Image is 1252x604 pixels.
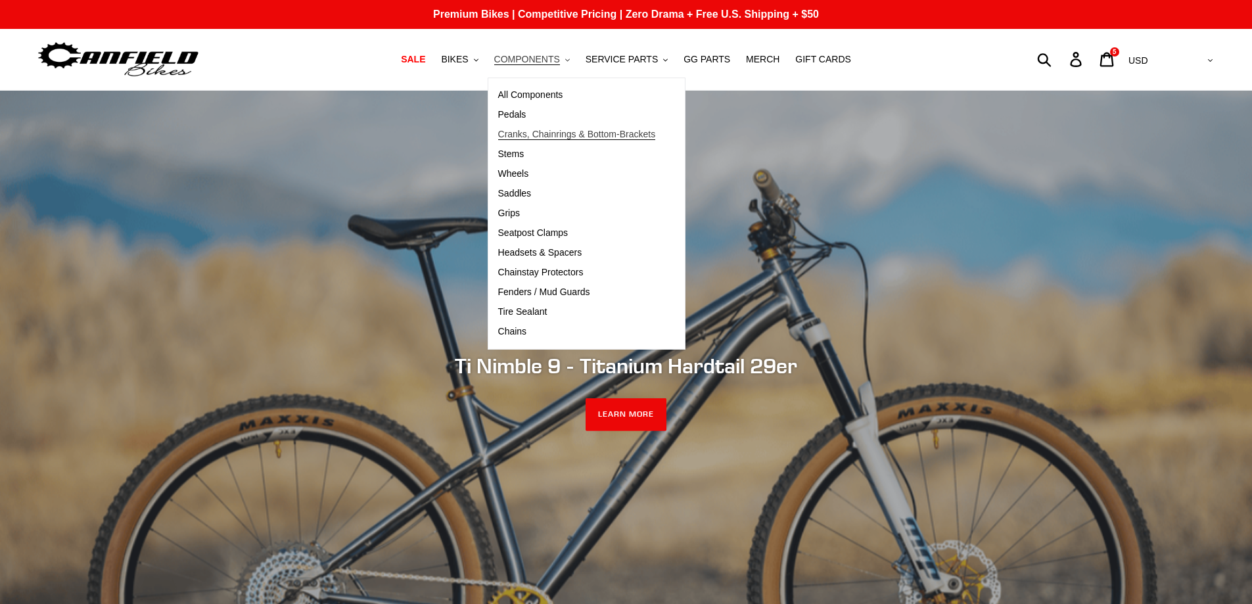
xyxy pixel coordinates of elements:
a: Wheels [488,164,666,184]
a: MERCH [739,51,786,68]
span: GIFT CARDS [795,54,851,65]
span: Wheels [498,168,529,179]
span: BIKES [441,54,468,65]
span: Saddles [498,188,532,199]
a: Saddles [488,184,666,204]
span: COMPONENTS [494,54,560,65]
span: Headsets & Spacers [498,247,582,258]
span: SALE [401,54,425,65]
a: 5 [1092,45,1123,74]
h2: Ti Nimble 9 - Titanium Hardtail 29er [268,354,985,379]
span: All Components [498,89,563,101]
a: Chainstay Protectors [488,263,666,283]
span: Cranks, Chainrings & Bottom-Brackets [498,129,656,140]
button: SERVICE PARTS [579,51,674,68]
a: Fenders / Mud Guards [488,283,666,302]
span: Seatpost Clamps [498,227,568,239]
span: MERCH [746,54,779,65]
a: GG PARTS [677,51,737,68]
a: LEARN MORE [586,398,666,431]
span: SERVICE PARTS [586,54,658,65]
input: Search [1044,45,1078,74]
a: Chains [488,322,666,342]
span: Fenders / Mud Guards [498,287,590,298]
a: Pedals [488,105,666,125]
a: Stems [488,145,666,164]
span: Grips [498,208,520,219]
span: Pedals [498,109,526,120]
span: Chainstay Protectors [498,267,584,278]
span: Stems [498,149,524,160]
a: Seatpost Clamps [488,223,666,243]
button: BIKES [434,51,484,68]
a: Cranks, Chainrings & Bottom-Brackets [488,125,666,145]
button: COMPONENTS [488,51,576,68]
a: GIFT CARDS [789,51,858,68]
a: Tire Sealant [488,302,666,322]
span: Chains [498,326,527,337]
a: Grips [488,204,666,223]
span: Tire Sealant [498,306,547,317]
span: GG PARTS [684,54,730,65]
a: Headsets & Spacers [488,243,666,263]
span: 5 [1113,49,1116,55]
a: All Components [488,85,666,105]
img: Canfield Bikes [36,39,200,80]
a: SALE [394,51,432,68]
